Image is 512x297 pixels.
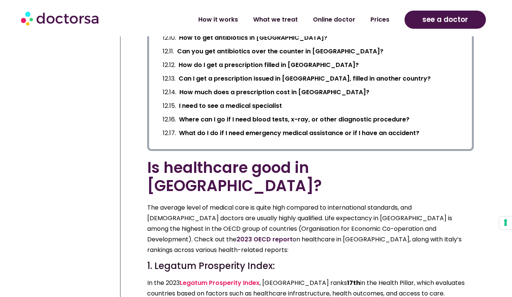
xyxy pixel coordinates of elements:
strong: 17th [347,278,360,287]
a: What do I do if I need emergency medical assistance or if I have an accident? [179,128,419,138]
a: How much does a prescription cost in [GEOGRAPHIC_DATA]? [179,87,369,98]
a: Legatum Prosperity Index [180,278,260,287]
a: see a doctor [405,11,486,29]
a: How to get antibiotics in [GEOGRAPHIC_DATA]? [179,33,327,43]
a: 2023 OECD report [237,235,293,244]
button: Your consent preferences for tracking technologies [499,216,512,229]
a: Online doctor [305,11,363,28]
a: How it works [191,11,246,28]
h4: 1. Legatum Prosperity Index: [147,261,474,272]
a: Where can I go if I need blood tests, x-ray, or other diagnostic procedure? [179,114,409,125]
a: Can I get a prescription issued in [GEOGRAPHIC_DATA], filled in another country? [179,73,431,84]
nav: Menu [137,11,397,28]
a: How do I get a prescription filled in [GEOGRAPHIC_DATA]? [179,60,359,70]
a: Prices [363,11,397,28]
a: What we treat [246,11,305,28]
a: Can you get antibiotics over the counter in [GEOGRAPHIC_DATA]? [177,46,383,57]
a: I need to see a medical specialist [179,101,282,111]
p: The average level of medical care is quite high compared to international standards, and [DEMOGRA... [147,202,474,255]
h2: Is healthcare good in [GEOGRAPHIC_DATA]? [147,159,474,195]
span: see a doctor [422,14,468,26]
